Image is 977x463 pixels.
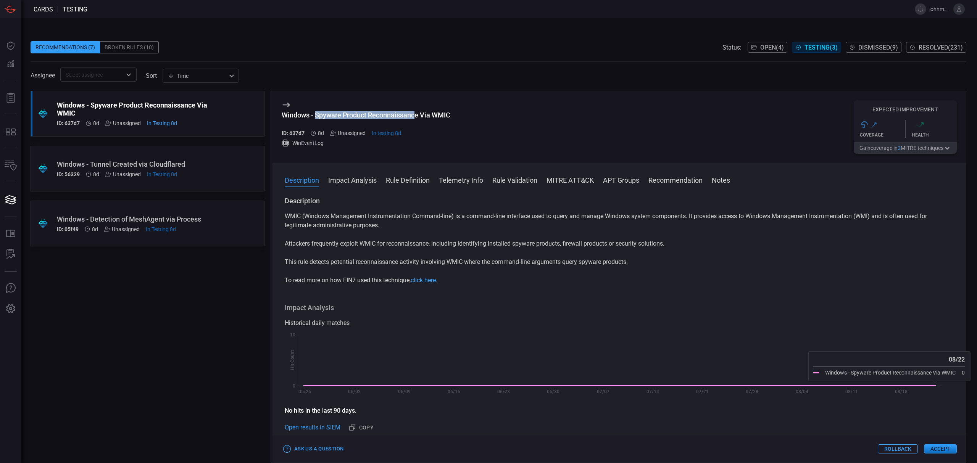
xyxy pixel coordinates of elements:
button: Open [123,69,134,80]
input: Select assignee [63,70,122,79]
span: Dismissed ( 9 ) [858,44,898,51]
div: Unassigned [105,120,141,126]
text: 10 [290,332,295,338]
div: Windows - Tunnel Created via Cloudflared [57,160,209,168]
button: Inventory [2,157,20,175]
button: Copy [346,421,377,434]
button: Impact Analysis [328,175,377,184]
span: Testing ( 3 ) [804,44,838,51]
h5: ID: 637d7 [57,120,80,126]
text: 06/30 [547,389,559,394]
button: Cards [2,191,20,209]
span: Aug 25, 2025 12:00 PM [147,171,177,177]
button: Dismissed(9) [846,42,901,53]
span: Open ( 4 ) [760,44,784,51]
button: Rollback [878,444,918,453]
h5: ID: 56329 [57,171,80,177]
span: Aug 25, 2025 3:22 AM [318,130,324,136]
button: Gaincoverage in2MITRE techniques [854,142,957,154]
text: Hit Count [290,350,295,370]
button: ALERT ANALYSIS [2,245,20,264]
div: Health [912,132,957,138]
div: Coverage [860,132,905,138]
span: Aug 25, 2025 12:00 PM [146,226,176,232]
span: Aug 25, 2025 3:22 AM [93,171,99,177]
text: 06/09 [398,389,411,394]
text: 08/04 [796,389,808,394]
text: 05/26 [298,389,311,394]
button: Rule Validation [492,175,537,184]
button: Open(4) [748,42,787,53]
button: Preferences [2,300,20,318]
button: Resolved(231) [906,42,966,53]
text: 07/07 [597,389,609,394]
span: Aug 25, 2025 3:22 AM [93,120,99,126]
button: Dashboard [2,37,20,55]
h3: Description [285,196,954,206]
button: Recommendation [648,175,703,184]
p: This rule detects potential reconnaissance activity involving WMIC where the command-line argumen... [285,257,954,267]
div: Unassigned [330,130,366,136]
p: Attackers frequently exploit WMIC for reconnaissance, including identifying installed spyware pro... [285,239,954,248]
div: Recommendations (7) [31,41,100,53]
div: Historical daily matches [285,318,954,328]
div: Time [168,72,227,80]
span: Aug 25, 2025 3:22 AM [92,226,98,232]
div: WinEventLog [282,139,450,147]
button: Rule Definition [386,175,430,184]
button: MITRE ATT&CK [547,175,594,184]
button: Detections [2,55,20,73]
p: To read more on how FIN7 used this technique, [285,276,954,285]
button: Ask Us A Question [2,279,20,297]
text: 06/23 [497,389,510,394]
div: Windows - Spyware Product Reconnaissance Via WMIC [282,111,450,119]
div: Windows - Spyware Product Reconnaissance Via WMIC [57,101,209,117]
h5: ID: 637d7 [282,130,305,136]
div: Unassigned [104,226,140,232]
span: Assignee [31,72,55,79]
p: WMIC (Windows Management Instrumentation Command-line) is a command-line interface used to query ... [285,212,954,230]
button: Description [285,175,319,184]
text: 07/21 [696,389,709,394]
div: Broken Rules (10) [100,41,159,53]
button: Notes [712,175,730,184]
text: 08/11 [845,389,858,394]
text: 07/28 [746,389,758,394]
h3: Impact Analysis [285,303,954,312]
label: sort [146,72,157,79]
button: Reports [2,89,20,107]
h5: Expected Improvement [854,106,957,113]
strong: No hits in the last 90 days. [285,407,356,414]
span: Resolved ( 231 ) [919,44,963,51]
button: APT Groups [603,175,639,184]
span: johnmoore [929,6,950,12]
text: 07/14 [646,389,659,394]
span: Status: [722,44,742,51]
button: MITRE - Detection Posture [2,123,20,141]
button: Ask Us a Question [282,443,345,455]
span: 2 [898,145,901,151]
button: Accept [924,444,957,453]
text: 06/02 [348,389,361,394]
text: 0 [293,383,295,389]
text: 06/16 [448,389,460,394]
div: Windows - Detection of MeshAgent via Process [57,215,209,223]
span: Cards [34,6,53,13]
a: Open results in SIEM [285,423,340,432]
button: Testing(3) [792,42,841,53]
h5: ID: 05f49 [57,226,79,232]
button: Rule Catalog [2,225,20,243]
span: Aug 25, 2025 11:59 AM [147,120,177,126]
span: testing [63,6,87,13]
span: Aug 25, 2025 11:59 AM [372,130,401,136]
text: 08/18 [895,389,908,394]
a: click here. [411,277,437,284]
div: Unassigned [105,171,141,177]
button: Telemetry Info [439,175,483,184]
